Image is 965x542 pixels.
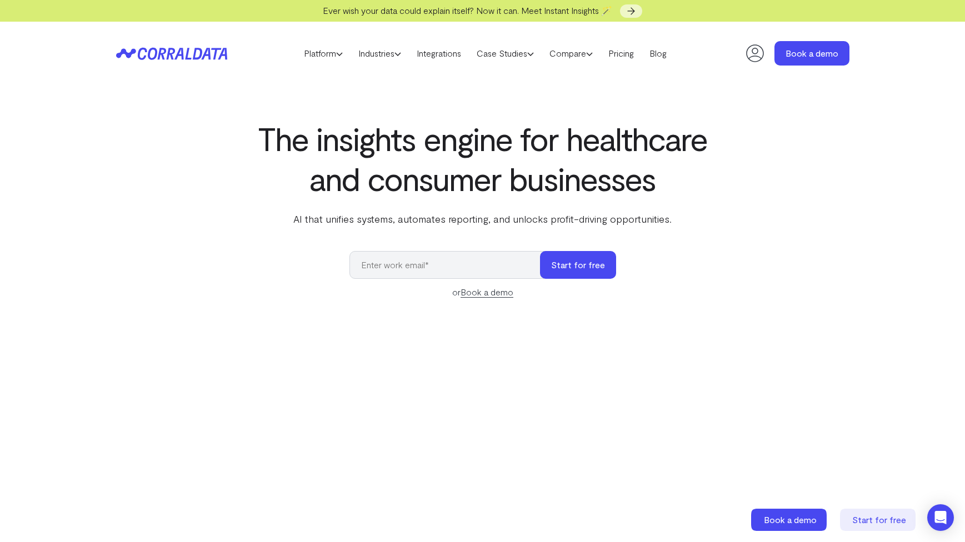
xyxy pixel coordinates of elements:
[469,45,542,62] a: Case Studies
[764,514,817,525] span: Book a demo
[642,45,674,62] a: Blog
[256,118,709,198] h1: The insights engine for healthcare and consumer businesses
[840,509,918,531] a: Start for free
[540,251,616,279] button: Start for free
[461,287,513,298] a: Book a demo
[296,45,351,62] a: Platform
[927,504,954,531] div: Open Intercom Messenger
[256,212,709,226] p: AI that unifies systems, automates reporting, and unlocks profit-driving opportunities.
[351,45,409,62] a: Industries
[601,45,642,62] a: Pricing
[349,285,616,299] div: or
[349,251,551,279] input: Enter work email*
[323,5,612,16] span: Ever wish your data could explain itself? Now it can. Meet Instant Insights 🪄
[542,45,601,62] a: Compare
[774,41,849,66] a: Book a demo
[751,509,829,531] a: Book a demo
[852,514,906,525] span: Start for free
[409,45,469,62] a: Integrations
